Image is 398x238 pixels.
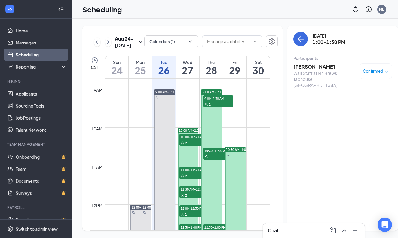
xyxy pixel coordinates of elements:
svg: Sync [132,211,135,214]
a: PayrollCrown [16,214,67,226]
span: 12:00-2:00 PM [132,205,153,209]
svg: ChevronRight [105,38,111,46]
span: 12:00-2:00 PM [143,205,164,209]
span: 12:00-12:30 PM [179,205,210,211]
span: 10:30-11:00 AM [203,148,233,154]
button: ChevronLeft [94,38,100,47]
span: 1 [209,102,211,107]
svg: Minimize [351,227,359,234]
svg: ChevronUp [341,227,348,234]
a: Job Postings [16,112,67,124]
h3: [PERSON_NAME] [293,63,357,70]
div: Hiring [7,79,66,84]
svg: ArrowLeft [297,35,304,43]
h1: 27 [176,65,199,75]
svg: Settings [7,226,13,232]
span: 9:00-9:30 AM [203,95,233,101]
svg: Sync [156,96,159,99]
span: CST [91,64,99,70]
h1: 29 [223,65,246,75]
svg: ChevronDown [187,38,193,44]
button: back-button [293,32,308,46]
div: Mon [129,59,152,65]
span: 2 [185,141,187,145]
h1: 30 [247,65,270,75]
svg: User [181,141,184,145]
button: Minimize [350,226,360,235]
a: Sourcing Tools [16,100,67,112]
h1: 26 [152,65,176,75]
button: Calendars (1)ChevronDown [144,35,198,47]
span: 12:30-1:00 PM [179,224,210,230]
svg: ComposeMessage [330,227,337,234]
div: [DATE] [313,33,345,39]
div: Wed [176,59,199,65]
a: Home [16,25,67,37]
svg: User [181,194,184,197]
h3: Chat [268,227,279,234]
span: Confirmed [363,68,383,74]
div: Participants [293,55,392,61]
div: 12pm [90,202,104,209]
input: Manage availability [207,38,250,45]
a: August 30, 2025 [247,56,270,78]
svg: Collapse [58,6,64,12]
a: August 24, 2025 [105,56,128,78]
a: DocumentsCrown [16,175,67,187]
span: 11:00-11:30 AM [179,167,210,173]
button: ChevronRight [105,38,112,47]
svg: User [204,103,208,106]
div: Thu [200,59,223,65]
div: Team Management [7,142,66,147]
div: Switch to admin view [16,226,58,232]
span: down [385,70,389,74]
svg: ChevronDown [252,39,257,44]
a: Settings [266,35,278,49]
button: ComposeMessage [329,226,338,235]
svg: ChevronLeft [94,38,100,46]
a: SurveysCrown [16,187,67,199]
span: 1 [185,212,187,217]
svg: Sync [143,211,146,214]
a: August 25, 2025 [129,56,152,78]
div: Open Intercom Messenger [378,218,392,232]
svg: Clock [91,57,98,64]
span: 9:00 AM-1:00 PM [203,90,228,94]
button: ChevronUp [339,226,349,235]
span: 10:00 AM-2:00 PM [179,128,206,133]
svg: Analysis [7,64,13,70]
svg: User [181,213,184,216]
span: 10:00-10:30 AM [179,134,210,140]
h1: 25 [129,65,152,75]
div: 11am [90,164,104,170]
div: 9am [93,87,104,93]
span: 2 [185,193,187,197]
a: Talent Network [16,124,67,136]
span: 11:30 AM-12:00 PM [179,186,210,192]
h1: 24 [105,65,128,75]
div: Sun [105,59,128,65]
a: OnboardingCrown [16,151,67,163]
svg: User [204,155,208,159]
svg: QuestionInfo [365,6,372,13]
a: August 29, 2025 [223,56,246,78]
a: August 27, 2025 [176,56,199,78]
div: Payroll [7,205,66,210]
h1: 28 [200,65,223,75]
div: MB [379,7,384,12]
svg: SmallChevronDown [137,38,144,46]
h3: 1:00-1:30 PM [313,39,345,45]
div: Tue [152,59,176,65]
div: Wait Staff at Mr. Brews Taphouse - [GEOGRAPHIC_DATA] [293,70,357,88]
span: 1 [209,155,211,159]
svg: Notifications [352,6,359,13]
a: Messages [16,37,67,49]
svg: WorkstreamLogo [7,6,13,12]
a: Applicants [16,88,67,100]
a: August 28, 2025 [200,56,223,78]
span: 10:30 AM-1:00 PM [226,148,253,152]
a: August 26, 2025 [152,56,176,78]
div: Fri [223,59,246,65]
span: 2 [185,174,187,178]
span: 9:00 AM-1:00 PM [155,90,180,94]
